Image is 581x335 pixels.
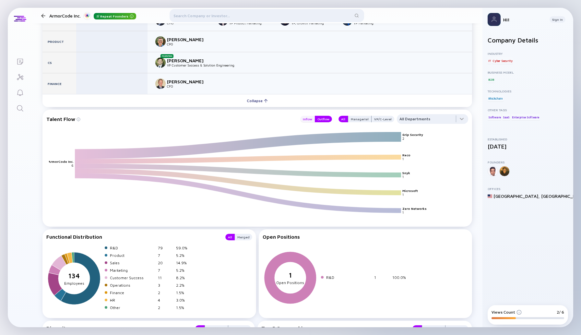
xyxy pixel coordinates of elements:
button: VP/C-Level [228,325,251,332]
div: VP/C-Level [372,116,394,122]
div: 11 [158,275,173,280]
div: Finance [42,73,76,94]
div: R&D [110,245,155,250]
a: Reminders [8,84,32,100]
div: Offices [488,187,568,191]
div: 1.5% [176,305,192,310]
div: Product [42,31,76,52]
div: 8.2% [176,275,192,280]
img: Jon Skoglund picture [155,78,166,89]
div: 20 [158,260,173,265]
div: Hi! [503,17,544,22]
div: Open Positions [263,234,468,240]
div: VP Customer Success & Solution Engineering [167,63,234,67]
div: 7 [158,268,173,273]
text: ArmorCode Inc. [48,160,74,163]
div: HR [110,298,155,303]
button: Sign In [550,16,565,23]
tspan: Employees [64,281,84,286]
div: Talent Flow [46,114,294,124]
text: Grip Security [403,133,423,137]
div: Operations [110,283,155,288]
div: R&D [326,275,372,280]
div: 3 [158,283,173,288]
div: Other Tags [488,108,568,112]
div: Founders [488,160,568,164]
div: Other [110,305,155,310]
div: CPO [167,42,210,46]
div: [PERSON_NAME] [167,79,210,84]
div: 79 [158,245,173,250]
div: Promotion [160,54,173,58]
div: Industry [488,52,568,55]
button: All [225,234,235,240]
div: SaaS [502,114,510,120]
div: Finance [110,290,155,295]
div: Functional Distribution [46,234,219,240]
img: Syed Ghayur picture [155,57,166,68]
text: 2 [403,137,405,140]
div: Sales [110,260,155,265]
div: 4 [158,298,173,303]
div: 5.2% [176,268,192,273]
div: B2B [488,76,494,83]
text: Zero Networks [403,207,427,210]
div: Established [488,137,568,141]
h2: Company Details [488,36,568,44]
div: Software [488,114,501,120]
text: 1 [403,175,404,179]
div: Business Model [488,70,568,74]
div: [DATE] [488,143,568,150]
button: Outflow [315,116,332,122]
div: ArmorCode Inc. [49,12,136,20]
img: United States Flag [488,194,492,198]
text: 1 [403,193,404,197]
button: Collapse [42,94,472,107]
tspan: 134 [68,272,80,280]
div: 5.2% [176,253,192,258]
text: 6 [71,163,74,167]
a: Search [8,100,32,115]
a: Lists [8,53,32,69]
div: All [412,325,422,332]
div: 59.0% [176,245,192,250]
img: Profile Picture [488,13,501,26]
div: [PERSON_NAME] [167,37,210,42]
div: Top 5 Geographies [261,325,406,332]
div: [PERSON_NAME] [167,58,210,63]
div: 7 [158,253,173,258]
a: Investor Map [8,69,32,84]
div: Customer Success [110,275,155,280]
div: CFO [167,84,210,88]
div: 1 [374,275,390,280]
button: Merged [235,234,252,240]
div: 2 [158,305,173,310]
div: 100.0% [392,275,408,280]
button: All [338,116,348,122]
div: Marketing [110,268,155,273]
div: CS [42,52,76,73]
img: Mark Lambert picture [155,36,166,47]
text: 1 [403,210,404,214]
button: Managerial [205,325,228,332]
div: Blockchain [488,95,504,102]
button: VP/C-Level [445,325,468,332]
div: 2 [158,290,173,295]
div: IT [488,57,492,64]
div: Managerial [348,116,371,122]
div: 2.2% [176,283,192,288]
button: Inflow [300,116,315,122]
div: 14.9% [176,260,192,265]
div: Collapse [243,96,272,106]
button: All [195,325,205,332]
div: [GEOGRAPHIC_DATA] , [493,193,540,199]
